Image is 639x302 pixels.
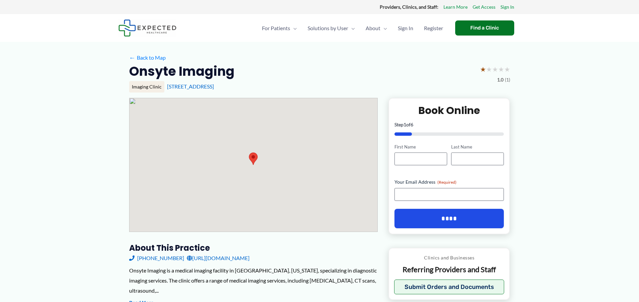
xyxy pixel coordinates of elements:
[451,144,504,150] label: Last Name
[129,243,378,253] h3: About this practice
[394,280,504,294] button: Submit Orders and Documents
[394,104,504,117] h2: Book Online
[257,16,302,40] a: For PatientsMenu Toggle
[129,81,164,93] div: Imaging Clinic
[486,63,492,75] span: ★
[129,265,378,295] div: Onsyte Imaging is a medical imaging facility in [GEOGRAPHIC_DATA], [US_STATE], specializing in di...
[500,3,514,11] a: Sign In
[411,122,413,127] span: 6
[257,16,448,40] nav: Primary Site Navigation
[394,144,447,150] label: First Name
[380,4,438,10] strong: Providers, Clinics, and Staff:
[404,122,406,127] span: 1
[262,16,290,40] span: For Patients
[302,16,360,40] a: Solutions by UserMenu Toggle
[498,63,504,75] span: ★
[348,16,355,40] span: Menu Toggle
[394,179,504,185] label: Your Email Address
[129,53,166,63] a: ←Back to Map
[360,16,392,40] a: AboutMenu Toggle
[419,16,448,40] a: Register
[497,75,503,84] span: 1.0
[366,16,380,40] span: About
[437,180,457,185] span: (Required)
[167,83,214,89] a: [STREET_ADDRESS]
[129,253,184,263] a: [PHONE_NUMBER]
[398,16,413,40] span: Sign In
[394,265,504,275] p: Referring Providers and Staff
[118,19,176,37] img: Expected Healthcare Logo - side, dark font, small
[129,54,136,61] span: ←
[424,16,443,40] span: Register
[394,253,504,262] p: Clinics and Businesses
[505,75,510,84] span: (1)
[290,16,297,40] span: Menu Toggle
[480,63,486,75] span: ★
[187,253,250,263] a: [URL][DOMAIN_NAME]
[392,16,419,40] a: Sign In
[380,16,387,40] span: Menu Toggle
[308,16,348,40] span: Solutions by User
[455,20,514,36] a: Find a Clinic
[394,122,504,127] p: Step of
[473,3,495,11] a: Get Access
[443,3,468,11] a: Learn More
[129,63,234,79] h2: Onsyte Imaging
[504,63,510,75] span: ★
[492,63,498,75] span: ★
